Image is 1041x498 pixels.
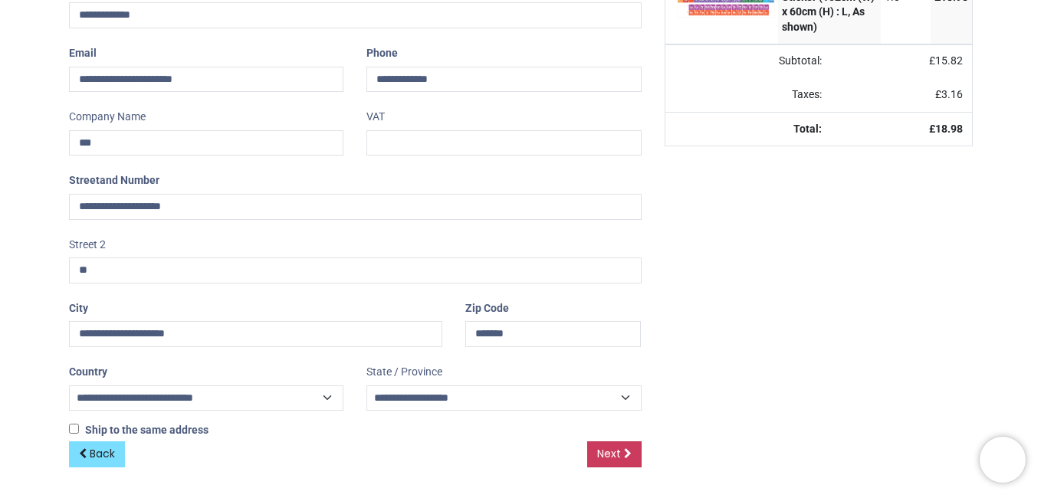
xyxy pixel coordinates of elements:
[366,104,385,130] label: VAT
[366,41,398,67] label: Phone
[90,446,115,461] span: Back
[935,88,963,100] span: £
[465,296,509,322] label: Zip Code
[935,123,963,135] span: 18.98
[69,441,125,467] a: Back
[69,359,107,385] label: Country
[941,88,963,100] span: 3.16
[980,437,1026,483] iframe: Brevo live chat
[69,296,88,322] label: City
[69,168,159,194] label: Street
[935,54,963,67] span: 15.82
[69,232,106,258] label: Street 2
[597,446,621,461] span: Next
[587,441,642,467] a: Next
[929,123,963,135] strong: £
[69,104,146,130] label: Company Name
[665,44,831,78] td: Subtotal:
[366,359,442,385] label: State / Province
[69,424,79,434] input: Ship to the same address
[929,54,963,67] span: £
[665,78,831,112] td: Taxes:
[69,41,97,67] label: Email
[793,123,822,135] strong: Total:
[69,423,209,438] label: Ship to the same address
[100,174,159,186] span: and Number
